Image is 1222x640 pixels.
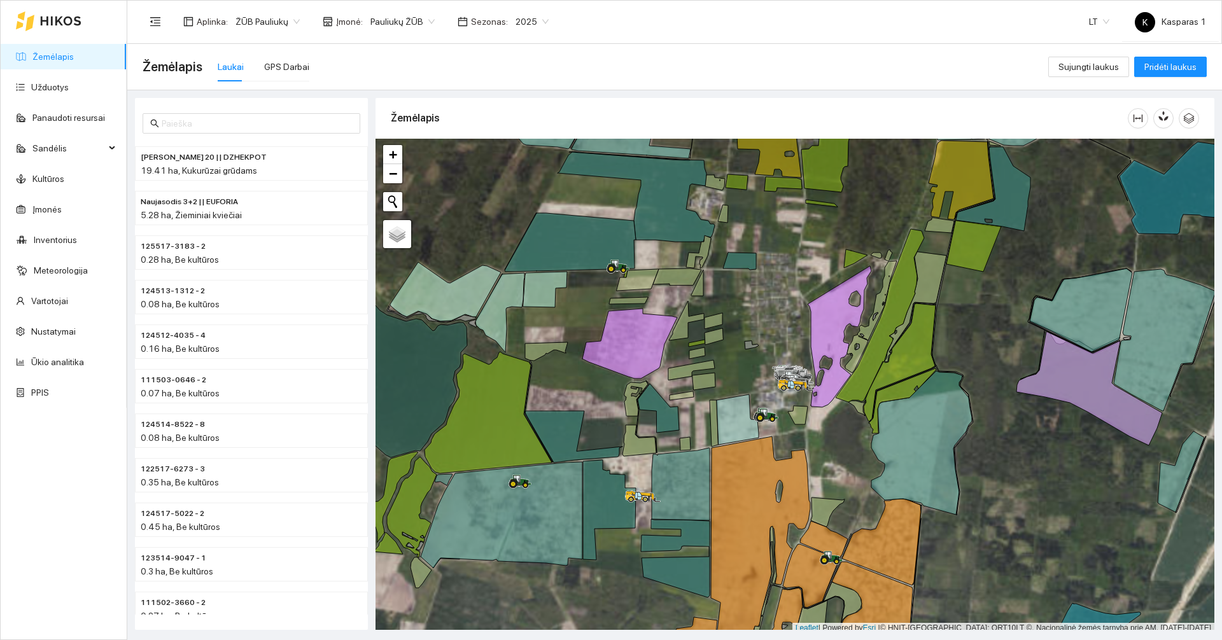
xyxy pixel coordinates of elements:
[141,240,206,253] span: 125517-3183 - 2
[863,623,876,632] a: Esri
[141,522,220,532] span: 0.45 ha, Be kultūros
[235,12,300,31] span: ŽŪB Pauliukų
[141,299,220,309] span: 0.08 ha, Be kultūros
[141,508,204,520] span: 124517-5022 - 2
[141,151,267,163] span: Prie Gudaičio 20 || DZHEKPOT
[141,477,219,487] span: 0.35 ha, Be kultūros
[141,196,238,208] span: Naujasodis 3+2 || EUFORIA
[1135,17,1206,27] span: Kasparas 1
[141,388,220,398] span: 0.07 ha, Be kultūros
[383,164,402,183] a: Zoom out
[31,387,49,398] a: PPIS
[323,17,333,27] span: shop
[141,344,220,354] span: 0.16 ha, Be kultūros
[141,330,206,342] span: 124512-4035 - 4
[143,57,202,77] span: Žemėlapis
[141,254,219,265] span: 0.28 ha, Be kultūros
[389,165,397,181] span: −
[31,82,69,92] a: Užduotys
[141,611,219,621] span: 0.27 ha, Be kultūros
[32,136,105,161] span: Sandėlis
[32,52,74,62] a: Žemėlapis
[162,116,353,130] input: Paieška
[141,597,206,609] span: 111502-3660 - 2
[389,146,397,162] span: +
[218,60,244,74] div: Laukai
[141,419,205,431] span: 124514-8522 - 8
[31,326,76,337] a: Nustatymai
[471,15,508,29] span: Sezonas :
[32,113,105,123] a: Panaudoti resursai
[792,623,1214,634] div: | Powered by © HNIT-[GEOGRAPHIC_DATA]; ORT10LT ©, Nacionalinė žemės tarnyba prie AM, [DATE]-[DATE]
[141,433,220,443] span: 0.08 ha, Be kultūros
[1128,108,1148,129] button: column-width
[143,9,168,34] button: menu-fold
[370,12,435,31] span: Pauliukų ŽŪB
[1128,113,1148,123] span: column-width
[1048,57,1129,77] button: Sujungti laukus
[141,374,206,386] span: 111503-0646 - 2
[264,60,309,74] div: GPS Darbai
[1144,60,1197,74] span: Pridėti laukus
[1048,62,1129,72] a: Sujungti laukus
[1134,62,1207,72] a: Pridėti laukus
[796,623,818,632] a: Leaflet
[141,566,213,576] span: 0.3 ha, Be kultūros
[150,119,159,128] span: search
[32,204,62,214] a: Įmonės
[150,16,161,27] span: menu-fold
[1142,12,1148,32] span: K
[34,235,77,245] a: Inventorius
[516,12,549,31] span: 2025
[141,463,205,475] span: 122517-6273 - 3
[1134,57,1207,77] button: Pridėti laukus
[141,165,257,176] span: 19.41 ha, Kukurūzai grūdams
[383,145,402,164] a: Zoom in
[31,357,84,367] a: Ūkio analitika
[34,265,88,275] a: Meteorologija
[32,174,64,184] a: Kultūros
[391,100,1128,136] div: Žemėlapis
[1058,60,1119,74] span: Sujungti laukus
[141,210,242,220] span: 5.28 ha, Žieminiai kviečiai
[383,192,402,211] button: Initiate a new search
[336,15,363,29] span: Įmonė :
[458,17,468,27] span: calendar
[197,15,228,29] span: Aplinka :
[31,296,68,306] a: Vartotojai
[183,17,193,27] span: layout
[878,623,880,632] span: |
[1089,12,1109,31] span: LT
[383,220,411,248] a: Layers
[141,552,206,564] span: 123514-9047 - 1
[141,285,205,297] span: 124513-1312 - 2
